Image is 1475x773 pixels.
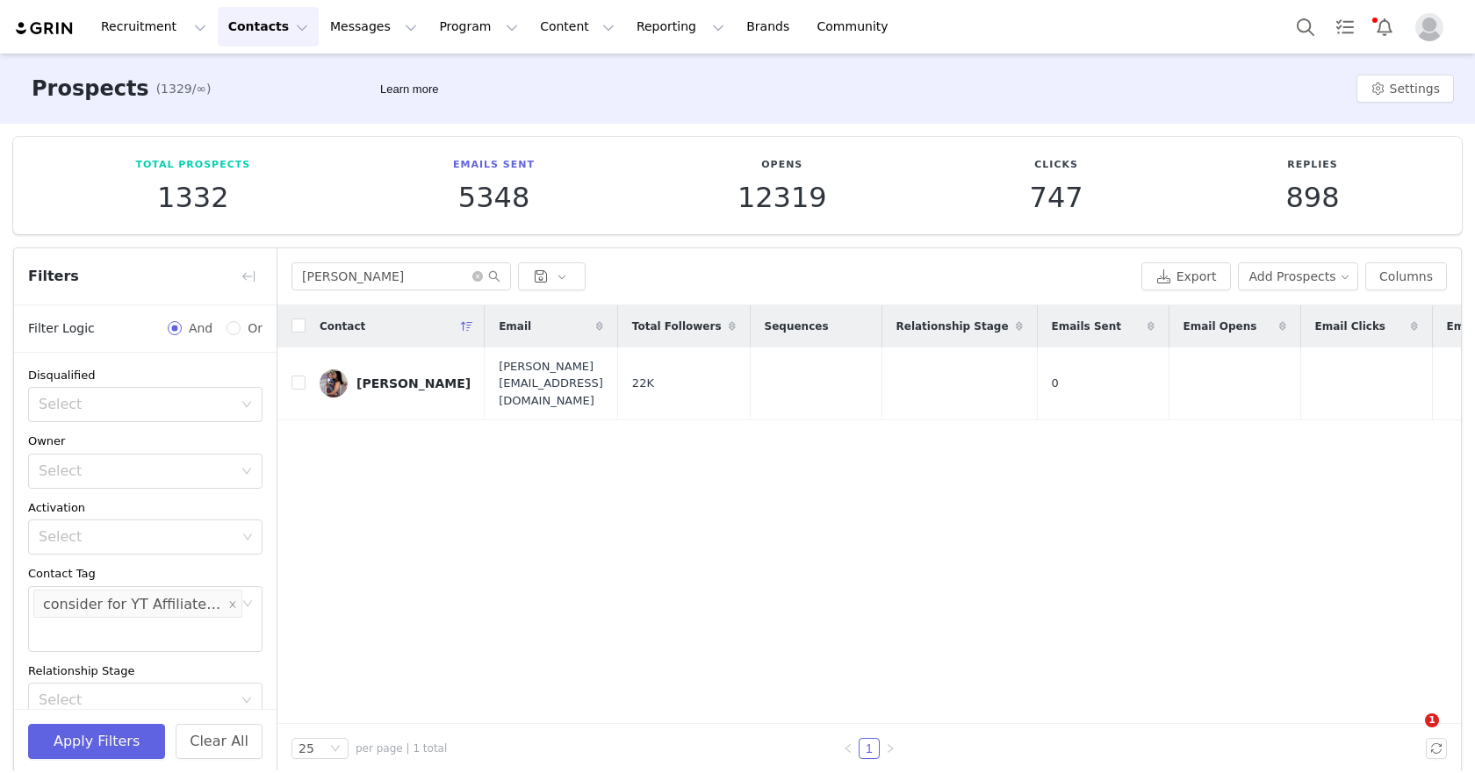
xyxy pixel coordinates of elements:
button: Contacts [218,7,319,47]
a: [PERSON_NAME] [320,369,471,397]
div: Owner [28,433,263,450]
span: Email Opens [1184,319,1257,334]
span: Email [499,319,531,334]
button: Settings [1356,75,1454,103]
i: icon: down [241,466,252,478]
p: 747 [1030,182,1083,213]
img: grin logo [14,20,76,37]
div: Relationship Stage [28,662,263,680]
div: Select [39,528,236,546]
span: [PERSON_NAME][EMAIL_ADDRESS][DOMAIN_NAME] [499,358,603,410]
button: Columns [1365,262,1447,290]
span: 0 [1052,375,1059,392]
h3: Prospects [32,73,149,104]
img: placeholder-profile.jpg [1415,13,1443,41]
span: 22K [632,375,654,392]
i: icon: down [242,532,253,544]
div: Contact Tag [28,565,263,583]
button: Search [1286,7,1325,47]
a: Brands [736,7,805,47]
button: Apply Filters [28,724,165,759]
a: 1 [860,739,879,758]
button: Export [1141,262,1231,290]
span: Filters [28,266,79,287]
span: 1 [1425,713,1439,727]
p: Replies [1285,158,1339,173]
div: consider for YT Affiliate/SEO [43,590,224,619]
div: Disqualified [28,367,263,384]
i: icon: close-circle [472,271,483,282]
a: Community [807,7,907,47]
button: Add Prospects [1238,262,1359,290]
span: Email Clicks [1315,319,1385,334]
span: And [182,319,219,338]
div: Select [39,691,233,709]
button: Program [428,7,529,47]
div: Select [39,462,233,480]
i: icon: down [241,695,252,707]
button: Profile [1405,13,1461,41]
button: Content [529,7,625,47]
input: Search... [291,262,511,290]
li: Previous Page [838,738,859,759]
i: icon: left [843,743,853,754]
li: 1 [859,738,880,759]
span: Filter Logic [28,319,95,338]
button: Recruitment [90,7,217,47]
button: Messages [320,7,428,47]
span: (1329/∞) [156,80,212,98]
div: Activation [28,499,263,517]
span: Total Followers [632,319,722,334]
span: Relationship Stage [896,319,1009,334]
div: 25 [299,739,314,758]
img: a9691d8c-e8d0-4933-b1d1-a1a7724d3aa0.jpg [320,369,348,397]
p: 898 [1285,182,1339,213]
div: Tooltip anchor [377,81,442,98]
i: icon: down [330,743,341,755]
span: Or [241,319,263,338]
p: Opens [737,158,827,173]
span: Sequences [765,319,829,334]
span: Contact [320,319,365,334]
p: 5348 [453,182,535,213]
span: per page | 1 total [356,741,447,756]
div: [PERSON_NAME] [356,376,471,390]
span: Emails Sent [1052,319,1121,334]
button: Notifications [1365,7,1404,47]
i: icon: close [228,599,237,610]
p: 12319 [737,182,827,213]
a: Tasks [1326,7,1364,47]
div: Select [39,396,233,413]
i: icon: search [488,270,500,283]
button: Clear All [176,724,263,759]
p: Emails Sent [453,158,535,173]
p: Total Prospects [135,158,250,173]
i: icon: down [241,399,252,412]
p: 1332 [135,182,250,213]
iframe: Intercom live chat [1389,713,1431,755]
li: consider for YT Affiliate/SEO [33,590,242,618]
i: icon: right [885,743,896,754]
li: Next Page [880,738,901,759]
p: Clicks [1030,158,1083,173]
button: Reporting [626,7,735,47]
